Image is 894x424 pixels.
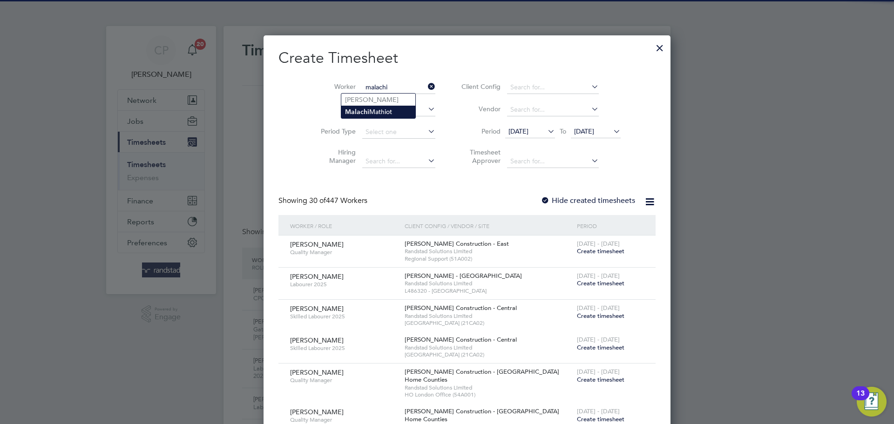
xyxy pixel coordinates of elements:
[405,312,572,320] span: Randstad Solutions Limited
[405,272,522,280] span: [PERSON_NAME] - [GEOGRAPHIC_DATA]
[405,248,572,255] span: Randstad Solutions Limited
[290,377,398,384] span: Quality Manager
[278,48,656,68] h2: Create Timesheet
[405,368,559,384] span: [PERSON_NAME] Construction - [GEOGRAPHIC_DATA] Home Counties
[405,319,572,327] span: [GEOGRAPHIC_DATA] (21CA02)
[577,415,624,423] span: Create timesheet
[314,105,356,113] label: Site
[577,247,624,255] span: Create timesheet
[459,82,501,91] label: Client Config
[309,196,367,205] span: 447 Workers
[290,281,398,288] span: Labourer 2025
[577,312,624,320] span: Create timesheet
[459,127,501,135] label: Period
[290,336,344,344] span: [PERSON_NAME]
[314,148,356,165] label: Hiring Manager
[314,127,356,135] label: Period Type
[575,215,646,236] div: Period
[341,94,415,106] li: [PERSON_NAME]
[577,240,620,248] span: [DATE] - [DATE]
[341,106,415,118] li: Mathiot
[314,82,356,91] label: Worker
[857,387,887,417] button: Open Resource Center, 13 new notifications
[507,103,599,116] input: Search for...
[405,384,572,391] span: Randstad Solutions Limited
[405,280,572,287] span: Randstad Solutions Limited
[508,127,528,135] span: [DATE]
[507,81,599,94] input: Search for...
[577,336,620,343] span: [DATE] - [DATE]
[290,249,398,256] span: Quality Manager
[345,108,369,116] b: Malachi
[405,407,559,423] span: [PERSON_NAME] Construction - [GEOGRAPHIC_DATA] Home Counties
[405,336,517,343] span: [PERSON_NAME] Construction - Central
[405,391,572,398] span: HO London Office (54A001)
[309,196,326,205] span: 30 of
[856,393,865,405] div: 13
[577,279,624,287] span: Create timesheet
[405,344,572,351] span: Randstad Solutions Limited
[290,240,344,249] span: [PERSON_NAME]
[507,155,599,168] input: Search for...
[557,125,569,137] span: To
[362,81,435,94] input: Search for...
[459,148,501,165] label: Timesheet Approver
[405,351,572,358] span: [GEOGRAPHIC_DATA] (21CA02)
[290,313,398,320] span: Skilled Labourer 2025
[290,368,344,377] span: [PERSON_NAME]
[402,215,575,236] div: Client Config / Vendor / Site
[290,344,398,352] span: Skilled Labourer 2025
[574,127,594,135] span: [DATE]
[577,407,620,415] span: [DATE] - [DATE]
[577,343,624,351] span: Create timesheet
[288,215,402,236] div: Worker / Role
[541,196,635,205] label: Hide created timesheets
[405,240,509,248] span: [PERSON_NAME] Construction - East
[577,304,620,312] span: [DATE] - [DATE]
[290,304,344,313] span: [PERSON_NAME]
[459,105,501,113] label: Vendor
[405,304,517,312] span: [PERSON_NAME] Construction - Central
[362,155,435,168] input: Search for...
[577,376,624,384] span: Create timesheet
[405,255,572,262] span: Regional Support (51A002)
[577,368,620,376] span: [DATE] - [DATE]
[290,272,344,281] span: [PERSON_NAME]
[278,196,369,206] div: Showing
[405,287,572,295] span: L486320 - [GEOGRAPHIC_DATA]
[290,416,398,424] span: Quality Manager
[290,408,344,416] span: [PERSON_NAME]
[577,272,620,280] span: [DATE] - [DATE]
[362,126,435,139] input: Select one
